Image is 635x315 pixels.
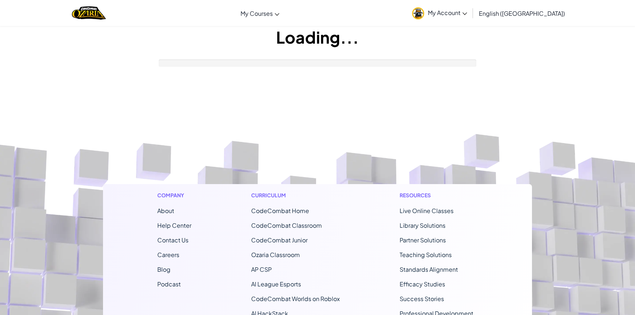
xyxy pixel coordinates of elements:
a: Ozaria Classroom [251,251,300,259]
img: avatar [412,7,424,19]
span: My Account [428,9,467,17]
span: CodeCombat Home [251,207,309,215]
a: Library Solutions [400,221,445,229]
a: Ozaria by CodeCombat logo [72,6,106,21]
a: Success Stories [400,295,444,303]
a: Teaching Solutions [400,251,452,259]
a: Efficacy Studies [400,280,445,288]
a: Help Center [157,221,191,229]
img: Home [72,6,106,21]
a: CodeCombat Worlds on Roblox [251,295,340,303]
h1: Resources [400,191,478,199]
a: Blog [157,265,170,273]
span: English ([GEOGRAPHIC_DATA]) [479,10,565,17]
a: AP CSP [251,265,272,273]
a: Standards Alignment [400,265,458,273]
a: CodeCombat Junior [251,236,308,244]
span: My Courses [241,10,273,17]
a: CodeCombat Classroom [251,221,322,229]
a: Podcast [157,280,181,288]
a: My Courses [237,3,283,23]
a: My Account [408,1,471,25]
a: AI League Esports [251,280,301,288]
h1: Company [157,191,191,199]
span: Contact Us [157,236,188,244]
a: English ([GEOGRAPHIC_DATA]) [475,3,569,23]
a: Live Online Classes [400,207,454,215]
a: About [157,207,174,215]
h1: Curriculum [251,191,340,199]
a: Partner Solutions [400,236,446,244]
a: Careers [157,251,179,259]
